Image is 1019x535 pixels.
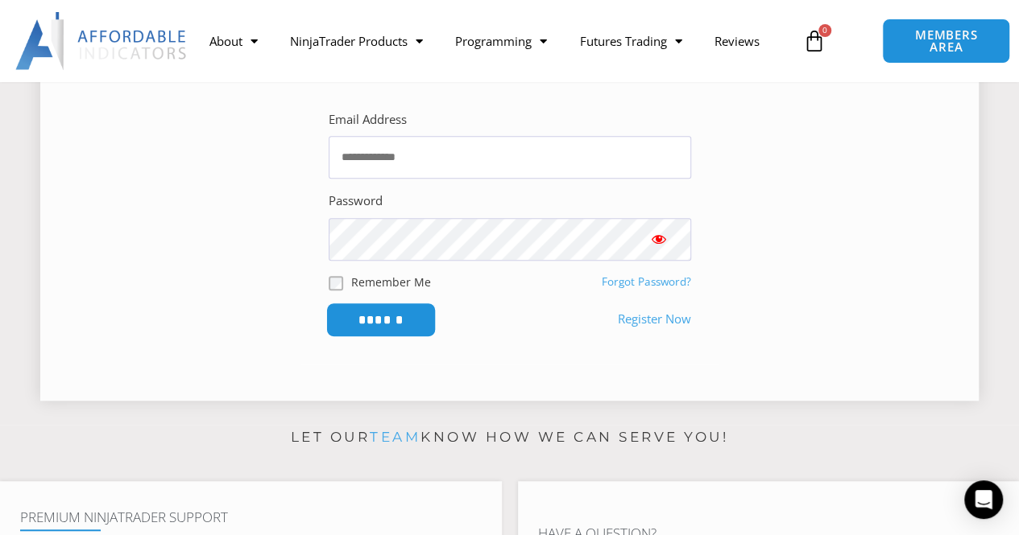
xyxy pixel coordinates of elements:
[439,23,563,60] a: Programming
[899,29,993,53] span: MEMBERS AREA
[274,23,439,60] a: NinjaTrader Products
[370,429,420,445] a: team
[193,23,274,60] a: About
[618,308,691,331] a: Register Now
[15,12,188,70] img: LogoAI | Affordable Indicators – NinjaTrader
[193,23,794,60] nav: Menu
[20,509,482,525] h4: Premium NinjaTrader Support
[563,23,698,60] a: Futures Trading
[627,218,691,260] button: Show password
[882,19,1010,64] a: MEMBERS AREA
[351,274,431,290] label: Remember Me
[329,190,383,212] label: Password
[329,109,407,131] label: Email Address
[698,23,775,60] a: Reviews
[602,274,691,289] a: Forgot Password?
[964,480,1003,519] div: Open Intercom Messenger
[818,24,831,37] span: 0
[779,18,850,64] a: 0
